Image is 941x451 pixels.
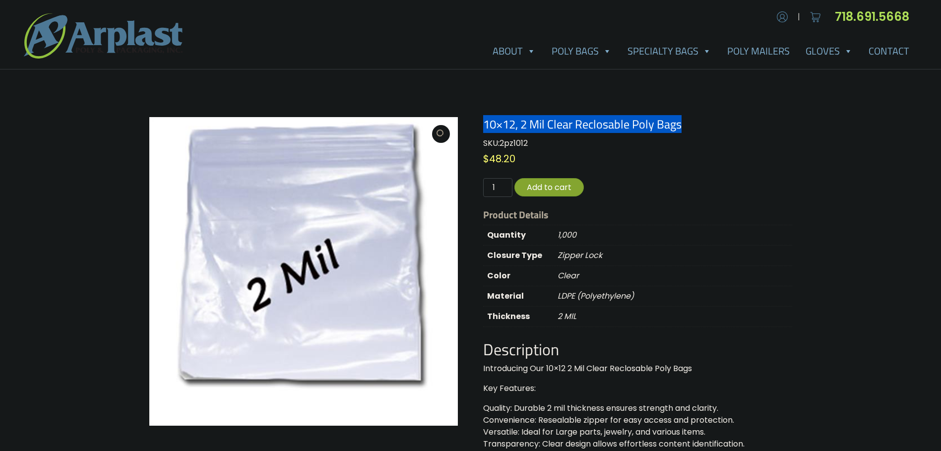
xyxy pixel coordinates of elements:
th: Quantity [483,225,558,246]
th: Color [483,266,558,286]
a: Contact [861,41,917,61]
h5: Product Details [483,209,792,221]
h1: 10×12, 2 Mil Clear Reclosable Poly Bags [483,117,792,131]
bdi: 48.20 [483,152,515,166]
a: Gloves [798,41,861,61]
a: Poly Bags [544,41,620,61]
p: Zipper Lock [558,246,792,265]
span: 2pz1012 [500,137,528,149]
button: Add to cart [514,178,584,196]
th: Thickness [483,307,558,327]
p: Key Features: [483,383,792,394]
h2: Description [483,340,792,359]
th: Closure Type [483,246,558,266]
img: logo [24,13,183,59]
th: Material [483,286,558,307]
a: About [485,41,544,61]
p: 2 MIL [558,307,792,326]
span: | [798,11,800,23]
p: 1,000 [558,225,792,245]
p: LDPE (Polyethylene) [558,286,792,306]
a: View full-screen image gallery [432,125,450,143]
span: SKU: [483,137,528,149]
a: Specialty Bags [620,41,719,61]
a: Poly Mailers [719,41,798,61]
table: Product Details [483,225,792,327]
p: Clear [558,266,792,286]
p: Introducing Our 10×12 2 Mil Clear Reclosable Poly Bags [483,363,792,375]
img: 10x12, 2 Mil Clear Reclosable Poly Bags [149,117,458,426]
input: Qty [483,178,512,197]
a: 718.691.5668 [835,8,917,25]
span: $ [483,152,489,166]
